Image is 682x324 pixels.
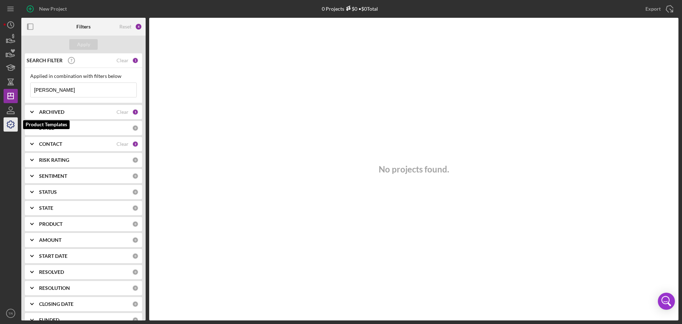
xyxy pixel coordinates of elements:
[39,269,64,275] b: RESOLVED
[39,205,53,211] b: STATE
[39,157,69,163] b: RISK RATING
[132,285,139,291] div: 0
[117,141,129,147] div: Clear
[77,39,90,50] div: Apply
[39,253,67,259] b: START DATE
[30,73,137,79] div: Applied in combination with filters below
[132,173,139,179] div: 0
[132,57,139,64] div: 1
[117,58,129,63] div: Clear
[21,2,74,16] button: New Project
[76,24,91,30] b: Filters
[9,312,13,315] text: TR
[132,141,139,147] div: 2
[132,109,139,115] div: 1
[39,173,67,179] b: SENTIMENT
[39,285,70,291] b: RESOLUTION
[69,39,98,50] button: Apply
[117,109,129,115] div: Clear
[132,301,139,307] div: 0
[132,189,139,195] div: 0
[39,125,54,131] b: STAGE
[39,301,74,307] b: CLOSING DATE
[39,141,62,147] b: CONTACT
[4,306,18,320] button: TR
[39,317,59,323] b: FUNDED
[638,2,678,16] button: Export
[645,2,661,16] div: Export
[132,125,139,131] div: 0
[379,164,449,174] h3: No projects found.
[39,221,63,227] b: PRODUCT
[132,253,139,259] div: 0
[132,221,139,227] div: 0
[39,189,57,195] b: STATUS
[132,157,139,163] div: 0
[132,317,139,323] div: 0
[132,237,139,243] div: 0
[27,58,63,63] b: SEARCH FILTER
[132,269,139,275] div: 0
[322,6,378,12] div: 0 Projects • $0 Total
[39,109,64,115] b: ARCHIVED
[39,237,61,243] b: AMOUNT
[119,24,131,30] div: Reset
[135,23,142,30] div: 4
[132,205,139,211] div: 0
[344,6,357,12] div: $0
[39,2,67,16] div: New Project
[658,293,675,310] div: Open Intercom Messenger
